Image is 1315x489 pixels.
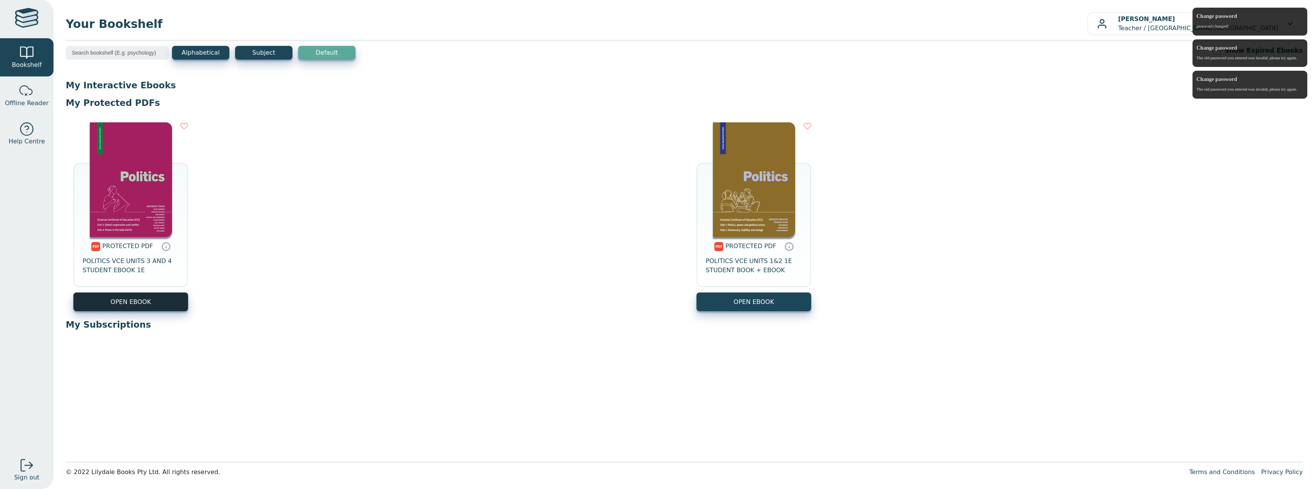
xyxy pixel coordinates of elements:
img: pdf.svg [714,242,724,251]
div: © 2022 Lilydale Books Pty Ltd. All rights reserved. [66,468,1183,477]
span: PROTECTED PDF [102,242,153,250]
span: Offline Reader [5,99,49,108]
img: 39e0675c-cd6d-42bc-a88f-bb0b7a257601.png [713,122,795,237]
button: Subject [235,46,292,60]
a: Protected PDFs cannot be printed, copied or shared. They can be accessed online through Education... [784,242,794,251]
button: Default [298,46,356,60]
a: OPEN EBOOK [73,292,188,311]
p: My Interactive Ebooks [66,80,1303,91]
span: Bookshelf [12,60,42,70]
button: Alphabetical [172,46,229,60]
p: The old password you entered was invalid, please try again. [1196,86,1303,93]
p: Teacher / [GEOGRAPHIC_DATA] [GEOGRAPHIC_DATA] [1118,15,1278,33]
span: Change password [1196,12,1303,23]
span: PROTECTED PDF [726,242,776,250]
p: My Subscriptions [66,319,1303,330]
span: Sign out [14,473,39,482]
a: OPEN EBOOK [696,292,811,311]
span: POLITICS VCE UNITS 3 AND 4 STUDENT EBOOK 1E [83,257,179,275]
span: Your Bookshelf [66,15,1087,32]
a: Terms and Conditions [1189,468,1255,476]
b: [PERSON_NAME] [1118,15,1175,23]
img: ab9cd403-f21d-4c68-b513-1612735520ad.jpg [90,122,172,237]
p: The old password you entered was invalid, please try again. [1196,55,1303,61]
span: Help Centre [8,137,45,146]
input: Search bookshelf (E.g: psychology) [66,46,169,60]
p: My Protected PDFs [66,97,1303,109]
span: POLITICS VCE UNITS 1&2 1E STUDENT BOOK + EBOOK [706,257,802,275]
img: pdf.svg [91,242,101,251]
p: password changed! [1196,23,1303,29]
button: [PERSON_NAME]Teacher / [GEOGRAPHIC_DATA] [GEOGRAPHIC_DATA] [1087,12,1303,35]
span: Change password [1196,44,1303,55]
a: Privacy Policy [1261,468,1303,476]
a: Protected PDFs cannot be printed, copied or shared. They can be accessed online through Education... [161,242,170,251]
span: Change password [1196,75,1303,86]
